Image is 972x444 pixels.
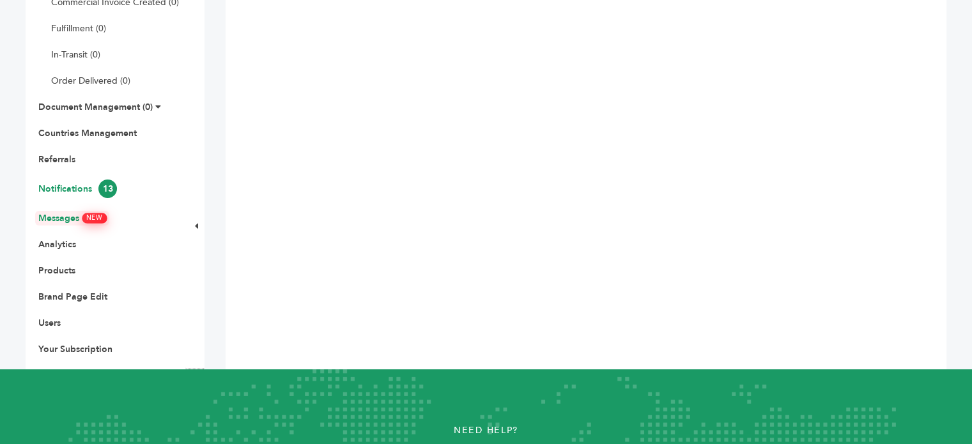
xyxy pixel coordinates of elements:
[51,22,106,34] a: Fulfillment (0)
[98,180,117,198] span: 13
[82,213,106,223] span: NEW
[38,127,137,139] a: Countries Management
[49,421,923,440] p: Need Help?
[38,212,106,224] a: MessagesNEW
[38,238,76,250] a: Analytics
[38,183,117,195] a: Notifications13
[38,343,112,355] a: Your Subscription
[38,101,153,113] a: Document Management (0)
[51,49,100,61] a: In-Transit (0)
[38,291,107,303] a: Brand Page Edit
[38,264,75,277] a: Products
[38,317,61,329] a: Users
[38,153,75,165] a: Referrals
[51,75,130,87] a: Order Delivered (0)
